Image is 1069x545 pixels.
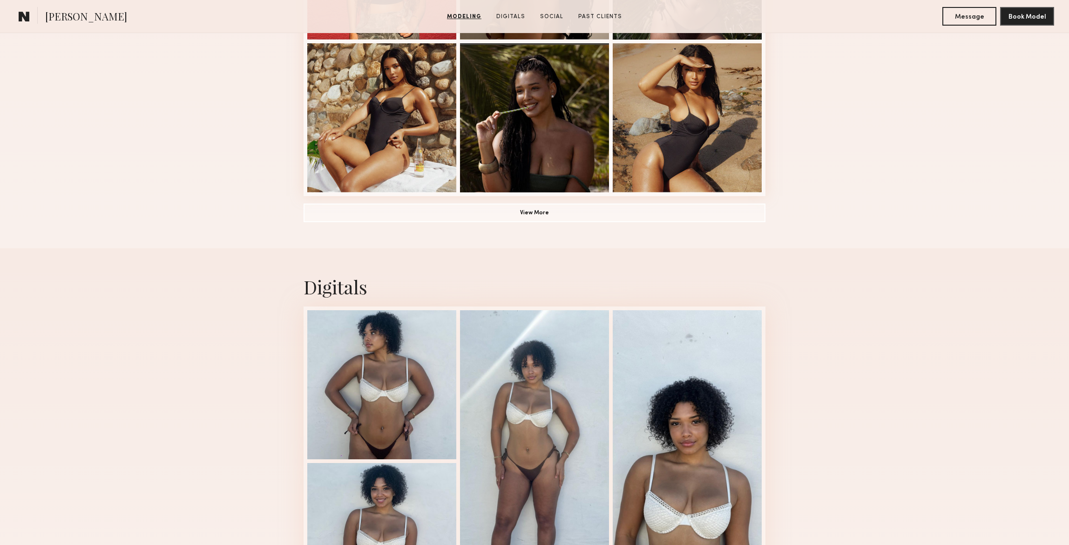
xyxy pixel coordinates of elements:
button: Book Model [1000,7,1054,26]
a: Past Clients [575,13,626,21]
a: Social [536,13,567,21]
span: [PERSON_NAME] [45,9,127,26]
button: Message [942,7,996,26]
div: Digitals [304,274,765,299]
a: Modeling [443,13,485,21]
button: View More [304,204,765,222]
a: Book Model [1000,12,1054,20]
a: Digitals [493,13,529,21]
